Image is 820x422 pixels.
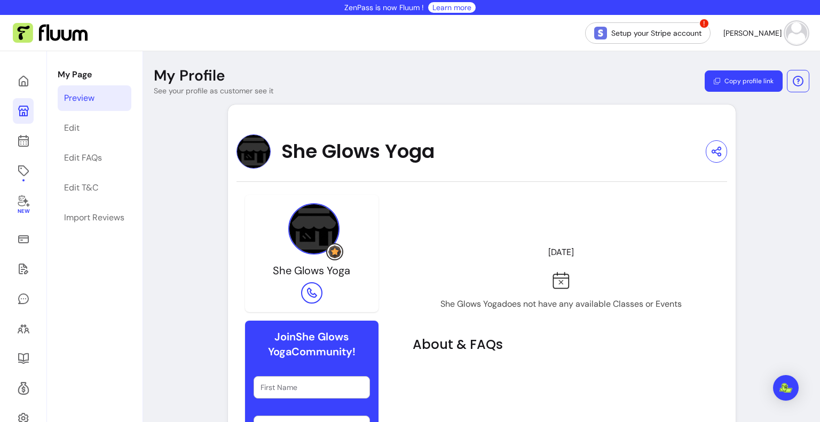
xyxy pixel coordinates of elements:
[64,211,124,224] div: Import Reviews
[585,22,711,44] a: Setup your Stripe account
[254,329,370,359] h6: Join She Glows Yoga Community!
[58,205,131,230] a: Import Reviews
[413,336,710,353] h2: About & FAQs
[699,18,709,29] span: !
[236,134,271,169] img: Provider image
[440,298,682,310] p: She Glows Yoga does not have any available Classes or Events
[64,92,94,105] div: Preview
[723,22,807,44] button: avatar[PERSON_NAME]
[58,175,131,201] a: Edit T&C
[64,152,102,164] div: Edit FAQs
[261,382,363,393] input: First Name
[344,2,424,13] p: ZenPass is now Fluum !
[13,346,34,371] a: Resources
[58,85,131,111] a: Preview
[13,158,34,184] a: Offerings
[13,256,34,282] a: Waivers
[594,27,607,39] img: Stripe Icon
[13,128,34,154] a: Calendar
[17,208,29,215] span: New
[328,245,341,258] img: Grow
[288,203,340,254] img: Provider image
[705,70,783,92] button: Copy profile link
[64,122,80,134] div: Edit
[786,22,807,44] img: avatar
[13,188,34,222] a: New
[13,226,34,252] a: Sales
[13,316,34,341] a: Clients
[13,98,34,124] a: My Page
[13,376,34,401] a: Refer & Earn
[154,85,273,96] p: See your profile as customer see it
[13,286,34,312] a: My Messages
[13,68,34,94] a: Home
[154,66,225,85] p: My Profile
[13,23,88,43] img: Fluum Logo
[281,141,435,162] span: She Glows Yoga
[58,145,131,171] a: Edit FAQs
[58,115,131,141] a: Edit
[553,272,570,289] img: Fully booked icon
[58,68,131,81] p: My Page
[413,242,710,263] header: [DATE]
[432,2,471,13] a: Learn more
[273,264,350,277] span: She Glows Yoga
[723,28,782,38] span: [PERSON_NAME]
[64,181,98,194] div: Edit T&C
[773,375,799,401] div: Open Intercom Messenger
